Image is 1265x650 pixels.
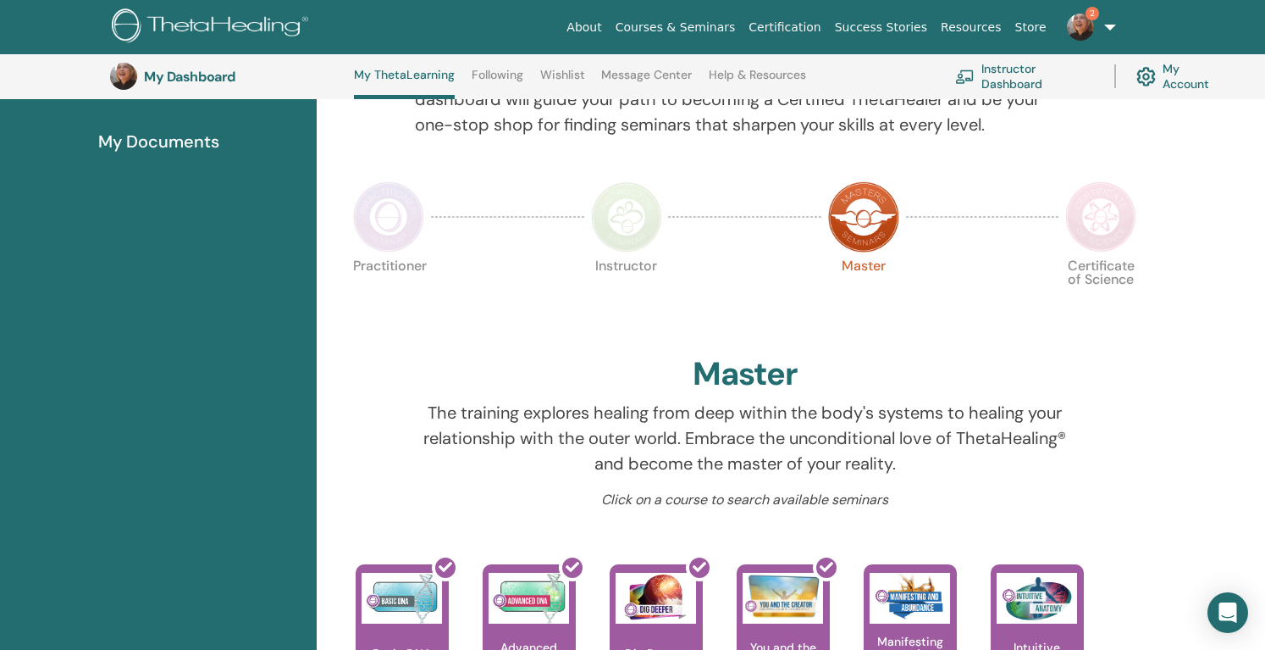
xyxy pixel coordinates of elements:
a: Wishlist [540,68,585,95]
a: My Account [1136,58,1226,95]
a: Instructor Dashboard [955,58,1094,95]
img: default.jpg [110,63,137,90]
a: My ThetaLearning [354,68,455,99]
h3: My Dashboard [144,69,313,85]
img: Intuitive Anatomy [997,573,1077,624]
img: Certificate of Science [1065,181,1136,253]
h2: Master [693,355,798,394]
a: Store [1008,12,1053,43]
img: Advanced DNA [489,573,569,624]
img: cog.svg [1136,63,1156,91]
img: Practitioner [353,181,424,253]
img: You and the Creator [743,573,823,619]
img: logo.png [112,8,314,47]
a: About [560,12,608,43]
p: Practitioner [353,259,424,331]
img: Master [828,181,899,253]
a: Courses & Seminars [609,12,743,43]
img: Dig Deeper [616,573,696,624]
p: Master [828,259,899,331]
div: Open Intercom Messenger [1207,592,1248,633]
img: Manifesting and Abundance [870,573,950,624]
p: The training explores healing from deep within the body's systems to healing your relationship wi... [415,400,1074,476]
img: Instructor [591,181,662,253]
p: Click on a course to search available seminars [415,490,1074,510]
span: 2 [1085,7,1099,20]
a: Certification [742,12,827,43]
img: Basic DNA [362,573,442,624]
a: Success Stories [828,12,934,43]
a: Following [472,68,523,95]
p: Certificate of Science [1065,259,1136,331]
img: default.jpg [1067,14,1094,41]
a: Resources [934,12,1008,43]
a: Help & Resources [709,68,806,95]
a: Message Center [601,68,692,95]
span: My Documents [98,129,219,154]
p: Instructor [591,259,662,331]
img: chalkboard-teacher.svg [955,69,975,84]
